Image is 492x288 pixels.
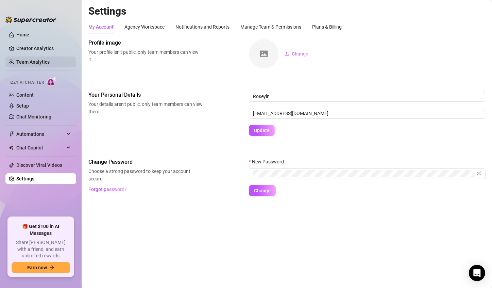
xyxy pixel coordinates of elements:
div: Manage Team & Permissions [240,23,301,31]
a: Creator Analytics [16,43,71,54]
span: Forgot password? [89,187,127,192]
span: Izzy AI Chatter [10,79,44,86]
button: Earn nowarrow-right [12,262,70,273]
img: AI Chatter [47,77,57,86]
span: Change Password [88,158,203,166]
span: Update [254,128,270,133]
a: Settings [16,176,34,181]
div: Plans & Billing [312,23,342,31]
img: Chat Copilot [9,145,13,150]
span: Earn now [27,265,47,270]
img: square-placeholder.png [249,39,278,68]
span: upload [284,51,289,56]
a: Home [16,32,29,37]
span: Profile image [88,39,203,47]
div: Notifications and Reports [175,23,230,31]
button: Forgot password? [88,184,127,195]
a: Team Analytics [16,59,50,65]
a: Setup [16,103,29,109]
span: Share [PERSON_NAME] with a friend, and earn unlimited rewards [12,239,70,259]
span: Your profile isn’t public, only team members can view it. [88,48,203,63]
span: Your details aren’t public, only team members can view them. [88,100,203,115]
button: Change [279,48,314,59]
h2: Settings [88,5,485,18]
label: New Password [249,158,288,165]
a: Content [16,92,34,98]
span: 🎁 Get $100 in AI Messages [12,223,70,237]
span: Your Personal Details [88,91,203,99]
span: Automations [16,129,65,140]
img: logo-BBDzfeDw.svg [5,16,56,23]
button: Change [249,185,276,196]
span: thunderbolt [9,131,14,137]
input: Enter new email [249,108,485,119]
input: Enter name [249,91,485,102]
span: Chat Copilot [16,142,65,153]
span: Change [254,188,271,193]
span: Choose a strong password to keep your account secure. [88,167,203,182]
span: eye-invisible [477,171,481,176]
div: Agency Workspace [124,23,165,31]
a: Chat Monitoring [16,114,51,119]
input: New Password [253,170,475,177]
span: arrow-right [50,265,54,270]
a: Discover Viral Videos [16,162,62,168]
button: Update [249,125,275,136]
div: My Account [88,23,114,31]
span: Change [292,51,308,57]
div: Open Intercom Messenger [469,265,485,281]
